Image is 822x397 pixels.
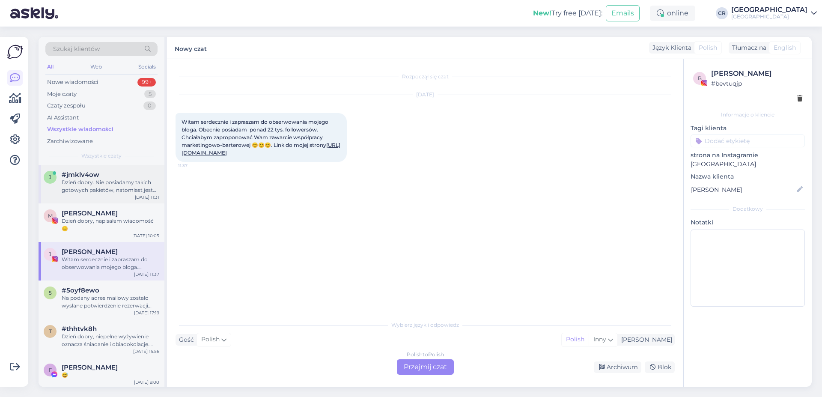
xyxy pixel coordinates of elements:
[691,111,805,119] div: Informacje o kliencie
[47,113,79,122] div: AI Assistant
[699,43,717,52] span: Polish
[691,124,805,133] p: Tagi klienta
[650,6,695,21] div: online
[137,61,158,72] div: Socials
[49,367,52,373] span: Г
[137,78,156,87] div: 99+
[47,101,86,110] div: Czaty zespołu
[691,218,805,227] p: Notatki
[144,90,156,99] div: 5
[62,287,99,294] span: #5oyf8ewo
[178,162,210,169] span: 11:37
[62,294,159,310] div: Na podany adres mailowy zostało wysłane potwierdzenie rezerwacji wraz z linkiem do wpłaty zaliczki.
[606,5,640,21] button: Emails
[731,6,817,20] a: [GEOGRAPHIC_DATA][GEOGRAPHIC_DATA]
[47,125,113,134] div: Wszystkie wiadomości
[62,248,118,256] span: Joanna Wesołek
[49,290,52,296] span: 5
[176,91,675,99] div: [DATE]
[47,137,93,146] div: Zarchiwizowane
[691,172,805,181] p: Nazwa klienta
[716,7,728,19] div: CR
[175,42,207,54] label: Nowy czat
[407,351,444,358] div: Polish to Polish
[62,217,159,233] div: Dzień dobry, napisałam wiadomość 😊
[62,209,118,217] span: Monika Kowalewska
[729,43,766,52] div: Tłumacz na
[397,359,454,375] div: Przejmij czat
[134,379,159,385] div: [DATE] 9:00
[594,361,641,373] div: Archiwum
[182,119,340,156] span: Witam serdecznie i zapraszam do obserwowania mojego bloga. Obecnie posiadam ponad 22 tys. followe...
[711,79,802,88] div: # bevtuqjp
[176,73,675,81] div: Rozpoczął się czat
[49,328,52,334] span: t
[201,335,220,344] span: Polish
[731,13,807,20] div: [GEOGRAPHIC_DATA]
[49,174,51,180] span: j
[593,335,606,343] span: Inny
[711,69,802,79] div: [PERSON_NAME]
[47,78,98,87] div: Nowe wiadomości
[81,152,122,160] span: Wszystkie czaty
[62,179,159,194] div: Dzień dobry. Nie posiadamy takich gotowych pakietów, natomiast jest możliwość wykupienia jednego ...
[774,43,796,52] span: English
[47,90,77,99] div: Moje czaty
[45,61,55,72] div: All
[62,256,159,271] div: Witam serdecznie i zapraszam do obserwowania mojego bloga. Obecnie posiadam ponad 22 tys. followe...
[7,44,23,60] img: Askly Logo
[649,43,691,52] div: Język Klienta
[691,185,795,194] input: Dodaj nazwę
[134,271,159,278] div: [DATE] 11:37
[132,233,159,239] div: [DATE] 10:05
[698,75,702,81] span: b
[89,61,104,72] div: Web
[562,333,589,346] div: Polish
[691,134,805,147] input: Dodać etykietę
[143,101,156,110] div: 0
[176,321,675,329] div: Wybierz język i odpowiedz
[62,171,99,179] span: #jmklv4ow
[48,212,53,219] span: M
[62,325,97,333] span: #thhtvk8h
[135,194,159,200] div: [DATE] 11:31
[133,348,159,355] div: [DATE] 15:56
[645,361,675,373] div: Blok
[691,151,805,160] p: strona na Instagramie
[62,333,159,348] div: Dzień dobry, niepełne wyżywienie oznacza śniadanie i obiadokolację. [GEOGRAPHIC_DATA]
[49,251,51,257] span: J
[533,9,551,17] b: New!
[62,371,159,379] div: 😅
[134,310,159,316] div: [DATE] 17:19
[691,205,805,213] div: Dodatkowy
[618,335,672,344] div: [PERSON_NAME]
[533,8,602,18] div: Try free [DATE]:
[176,335,194,344] div: Gość
[691,160,805,169] p: [GEOGRAPHIC_DATA]
[53,45,100,54] span: Szukaj klientów
[62,364,118,371] span: Галина Попова
[731,6,807,13] div: [GEOGRAPHIC_DATA]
